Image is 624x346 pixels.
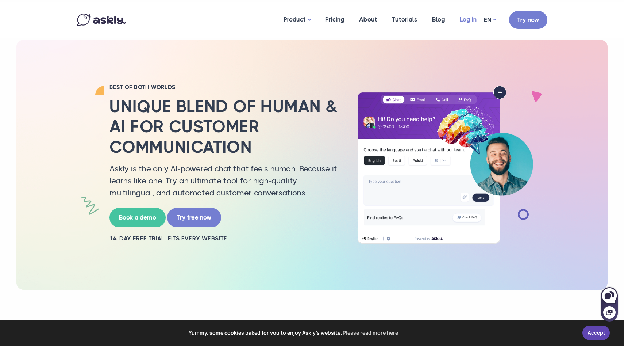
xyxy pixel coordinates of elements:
[385,2,425,37] a: Tutorials
[109,163,339,199] p: Askly is the only AI-powered chat that feels human. Because it learns like one. Try an ultimate t...
[582,326,610,340] a: Accept
[109,235,339,243] h2: 14-day free trial. Fits every website.
[352,2,385,37] a: About
[11,327,577,338] span: Yummy, some cookies baked for you to enjoy Askly's website.
[452,2,484,37] a: Log in
[276,2,318,38] a: Product
[109,96,339,157] h2: Unique blend of human & AI for customer communication
[425,2,452,37] a: Blog
[350,86,540,244] img: AI multilingual chat
[109,84,339,91] h2: BEST OF BOTH WORLDS
[484,15,496,25] a: EN
[318,2,352,37] a: Pricing
[342,327,400,338] a: learn more about cookies
[77,14,126,26] img: Askly
[600,286,619,322] iframe: Askly chat
[167,208,221,227] a: Try free now
[509,11,547,29] a: Try now
[109,208,166,227] a: Book a demo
